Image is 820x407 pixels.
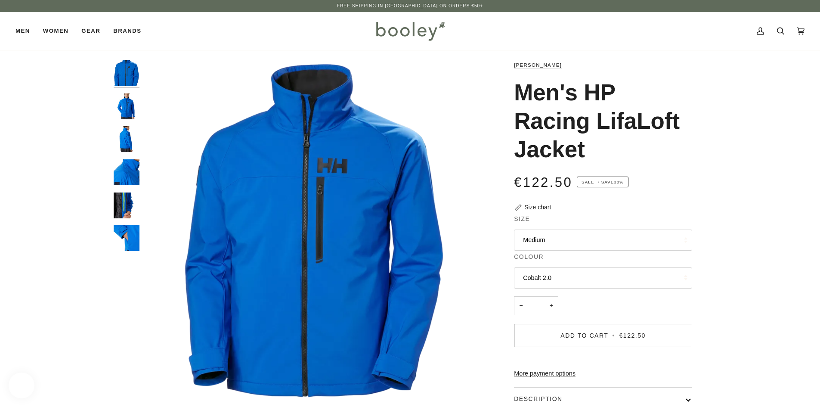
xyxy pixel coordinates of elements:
iframe: Button to open loyalty program pop-up [9,373,34,398]
span: Add to Cart [560,332,608,339]
img: Helly Hansen Men&#39;s HP Racing Lifaloft Jacket Cobalt 2.0 - Booley Galway [144,60,484,401]
span: €122.50 [514,175,572,190]
button: Cobalt 2.0 [514,267,692,289]
a: More payment options [514,369,692,379]
span: Sale [582,180,594,184]
input: Quantity [514,296,558,316]
span: €122.50 [619,332,646,339]
img: Helly Hansen Men's HP Racing Lifaloft Jacket Cobalt 2.0 - Booley Galway [114,159,139,185]
img: Helly Hansen Men's HP Racing Lifaloft Jacket Cobalt 2.0 - Booley Galway [114,93,139,119]
button: + [545,296,558,316]
div: Size chart [524,203,551,212]
a: Gear [75,12,107,50]
em: • [596,180,601,184]
img: Helly Hansen Men's HP Racing Lifaloft Jacket Cobalt 2.0 - Booley Galway [114,225,139,251]
button: Medium [514,230,692,251]
button: Add to Cart • €122.50 [514,324,692,347]
a: Men [15,12,37,50]
p: Free Shipping in [GEOGRAPHIC_DATA] on Orders €50+ [337,3,483,9]
div: Helly Hansen Men's HP Racing Lifaloft Jacket Cobalt 2.0 - Booley Galway [144,60,484,401]
h1: Men's HP Racing LifaLoft Jacket [514,78,686,164]
a: Brands [107,12,148,50]
span: Women [43,27,68,35]
span: Size [514,214,530,224]
span: Brands [113,27,141,35]
a: Women [37,12,75,50]
span: Gear [81,27,100,35]
span: Men [15,27,30,35]
span: Colour [514,252,544,261]
img: Helly Hansen Men's HP Racing Lifaloft Jacket Cobalt 2.0 - Booley Galway [114,193,139,218]
span: Save [577,177,628,188]
img: Helly Hansen Men's HP Racing Lifaloft Jacket Cobalt 2.0 - Booley Galway [114,126,139,152]
span: 30% [614,180,624,184]
span: • [611,332,617,339]
a: [PERSON_NAME] [514,62,562,68]
img: Booley [372,19,448,43]
img: Helly Hansen Men's HP Racing Lifaloft Jacket Cobalt 2.0 - Booley Galway [114,60,139,86]
button: − [514,296,528,316]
